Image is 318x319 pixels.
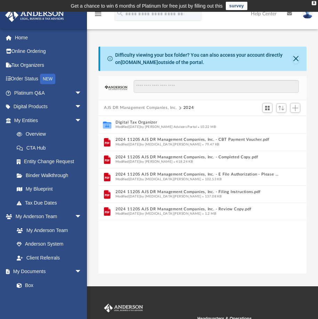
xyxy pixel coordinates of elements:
[5,72,92,86] a: Order StatusNEW
[302,9,313,19] img: User Pic
[5,100,92,114] a: Digital Productsarrow_drop_down
[10,292,89,306] a: Meeting Minutes
[183,105,194,111] button: 2024
[5,265,89,279] a: My Documentsarrow_drop_down
[312,1,316,5] div: close
[293,54,299,64] button: Close
[116,177,202,181] span: Modified [DATE] by [MEDICAL_DATA][PERSON_NAME]
[290,103,301,113] button: Add
[5,58,92,72] a: Tax Organizers
[5,45,92,58] a: Online Ordering
[10,196,92,210] a: Tax Due Dates
[201,177,222,181] span: 102.53 KB
[116,160,173,164] span: Modified [DATE] by [PERSON_NAME]
[226,2,247,10] a: survey
[75,100,89,114] span: arrow_drop_down
[10,127,92,141] a: Overview
[116,172,280,177] button: 2024 1120S AJS DR Management Companies, Inc. - E File Authorization - Please Sign.pdf
[5,113,92,127] a: My Entitiesarrow_drop_down
[116,207,280,212] button: 2024 1120S AJS DR Management Companies, Inc. - Review Copy.pdf
[103,304,144,313] img: Anderson Advisors Platinum Portal
[201,212,216,215] span: 1.2 MB
[94,10,102,18] i: menu
[75,86,89,100] span: arrow_drop_down
[115,51,293,66] div: Difficulty viewing your box folder? You can also access your account directly on outside of the p...
[10,182,89,196] a: My Blueprint
[10,155,92,169] a: Entity Change Request
[116,137,280,142] button: 2024 1120S AJS DR Management Companies, Inc. - CBT Payment Voucher.pdf
[121,59,158,65] a: [DOMAIN_NAME]
[116,155,280,159] button: 2024 1120S AJS DR Management Companies, Inc. - Completed Copy.pdf
[5,31,92,45] a: Home
[201,143,220,146] span: 79.47 KB
[75,265,89,279] span: arrow_drop_down
[116,125,197,129] span: Modified [DATE] by [PERSON_NAME] Advisors Portal
[116,212,202,215] span: Modified [DATE] by [MEDICAL_DATA][PERSON_NAME]
[75,210,89,224] span: arrow_drop_down
[5,86,92,100] a: Platinum Q&Aarrow_drop_down
[10,251,89,265] a: Client Referrals
[10,237,89,251] a: Anderson System
[10,168,92,182] a: Binder Walkthrough
[75,113,89,128] span: arrow_drop_down
[5,210,89,224] a: My Anderson Teamarrow_drop_down
[201,195,222,198] span: 137.08 KB
[94,13,102,18] a: menu
[10,278,85,292] a: Box
[197,125,216,129] span: 10.22 MB
[116,120,280,125] button: Digital Tax Organizer
[40,74,55,84] div: NEW
[262,103,273,113] button: Switch to Grid View
[173,160,193,164] span: 418.24 KB
[3,8,66,22] img: Anderson Advisors Platinum Portal
[116,195,202,198] span: Modified [DATE] by [MEDICAL_DATA][PERSON_NAME]
[276,103,287,113] button: Sort
[116,9,124,17] i: search
[98,116,307,274] div: grid
[116,190,280,194] button: 2024 1120S AJS DR Management Companies, Inc. - Filing Instructions.pdf
[10,141,92,155] a: CTA Hub
[10,223,85,237] a: My Anderson Team
[116,143,202,146] span: Modified [DATE] by [MEDICAL_DATA][PERSON_NAME]
[71,2,223,10] div: Get a chance to win 6 months of Platinum for free just by filling out this
[104,105,177,111] button: AJS DR Management Companies, Inc.
[134,80,299,93] input: Search files and folders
